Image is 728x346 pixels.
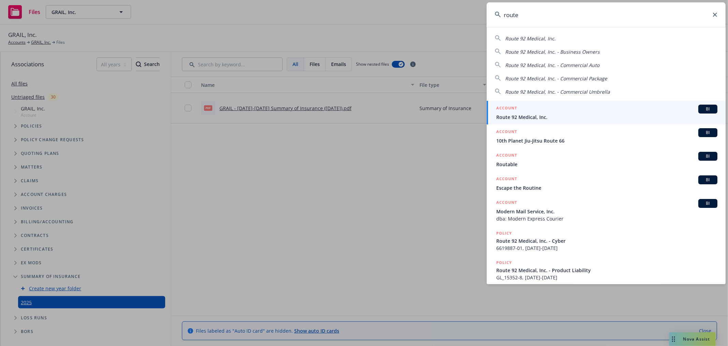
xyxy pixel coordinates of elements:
[496,184,717,191] span: Escape the Routine
[496,175,517,184] h5: ACCOUNT
[496,105,517,113] h5: ACCOUNT
[505,75,607,82] span: Route 92 Medical, Inc. - Commercial Package
[496,267,717,274] span: Route 92 Medical, Inc. - Product Liability
[487,195,726,226] a: ACCOUNTBIModern Mail Service, Inc.dba: Modern Express Courier
[496,244,717,252] span: 6619887-01, [DATE]-[DATE]
[505,89,610,95] span: Route 92 Medical, Inc. - Commercial Umbrella
[487,101,726,124] a: ACCOUNTBIRoute 92 Medical, Inc.
[496,152,517,160] h5: ACCOUNT
[496,215,717,222] span: dba: Modern Express Courier
[701,130,715,136] span: BI
[487,148,726,172] a: ACCOUNTBIRoutable
[487,226,726,255] a: POLICYRoute 92 Medical, Inc. - Cyber6619887-01, [DATE]-[DATE]
[505,35,556,42] span: Route 92 Medical, Inc.
[496,161,717,168] span: Routable
[496,114,717,121] span: Route 92 Medical, Inc.
[496,199,517,207] h5: ACCOUNT
[701,177,715,183] span: BI
[496,259,512,266] h5: POLICY
[487,124,726,148] a: ACCOUNTBI10th Planet Jiu-Jitsu Route 66
[496,128,517,136] h5: ACCOUNT
[701,153,715,159] span: BI
[487,2,726,27] input: Search...
[701,200,715,207] span: BI
[496,230,512,237] h5: POLICY
[496,137,717,144] span: 10th Planet Jiu-Jitsu Route 66
[487,255,726,285] a: POLICYRoute 92 Medical, Inc. - Product LiabilityGL_15352-8, [DATE]-[DATE]
[487,172,726,195] a: ACCOUNTBIEscape the Routine
[505,49,600,55] span: Route 92 Medical, Inc. - Business Owners
[496,208,717,215] span: Modern Mail Service, Inc.
[701,106,715,112] span: BI
[505,62,599,68] span: Route 92 Medical, Inc. - Commercial Auto
[496,274,717,281] span: GL_15352-8, [DATE]-[DATE]
[496,237,717,244] span: Route 92 Medical, Inc. - Cyber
